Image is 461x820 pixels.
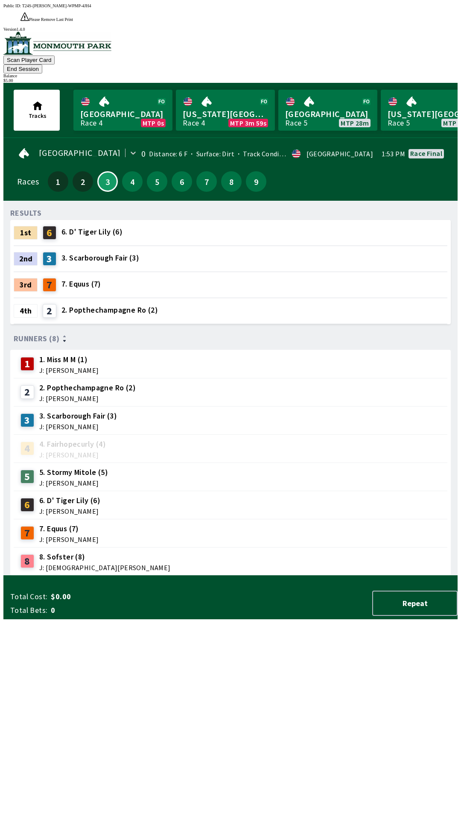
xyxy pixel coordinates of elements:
span: J: [PERSON_NAME] [39,395,136,402]
span: Runners (8) [14,335,59,342]
div: RESULTS [10,210,42,217]
div: Race 4 [183,120,205,126]
div: 6 [20,498,34,512]
button: End Session [3,64,42,73]
span: 7. Equus (7) [39,523,99,534]
button: 2 [73,171,93,192]
div: 7 [43,278,56,292]
button: 3 [97,171,118,192]
span: 2. Popthechampagne Ro (2) [39,382,136,393]
span: Distance: 6 F [149,149,187,158]
span: 1 [50,179,66,184]
span: 1. Miss M M (1) [39,354,99,365]
span: 5. Stormy Mitole (5) [39,467,108,478]
span: 8. Sofster (8) [39,551,171,562]
span: J: [PERSON_NAME] [39,480,108,486]
a: [GEOGRAPHIC_DATA]Race 4MTP 0s [73,90,172,131]
span: 7 [198,179,215,184]
div: 8 [20,554,34,568]
button: Tracks [14,90,60,131]
button: Repeat [372,591,458,616]
div: 3 [43,252,56,266]
span: Please Remove Last Print [29,17,73,22]
a: [GEOGRAPHIC_DATA]Race 5MTP 28m [278,90,377,131]
span: [US_STATE][GEOGRAPHIC_DATA] [183,108,268,120]
span: 5 [149,179,165,184]
div: 1st [14,226,38,240]
span: 6 [174,179,190,184]
span: 2. Popthechampagne Ro (2) [61,305,158,316]
span: MTP 28m [341,120,369,126]
span: 4 [124,179,140,184]
span: [GEOGRAPHIC_DATA] [80,108,166,120]
span: 3 [100,179,115,184]
div: Runners (8) [14,334,447,343]
div: 2nd [14,252,38,266]
div: Races [17,178,39,185]
div: 2 [20,385,34,399]
div: Race 5 [388,120,410,126]
span: J: [PERSON_NAME] [39,423,117,430]
span: Tracks [29,112,47,120]
span: 8 [223,179,239,184]
div: 3rd [14,278,38,292]
span: $0.00 [51,592,185,602]
button: Scan Player Card [3,56,55,64]
span: 6. D' Tiger Lily (6) [61,226,123,237]
span: Surface: Dirt [187,149,234,158]
span: 3. Scarborough Fair (3) [39,410,117,422]
span: 1:53 PM [382,150,405,157]
span: J: [DEMOGRAPHIC_DATA][PERSON_NAME] [39,564,171,571]
div: 0 [141,150,146,157]
div: 1 [20,357,34,371]
span: MTP 3m 59s [230,120,266,126]
div: 6 [43,226,56,240]
div: 3 [20,413,34,427]
div: 4 [20,442,34,455]
div: 5 [20,470,34,483]
span: T24S-[PERSON_NAME]-WPMP-4JH4 [22,3,91,8]
span: [GEOGRAPHIC_DATA] [39,149,121,156]
button: 9 [246,171,266,192]
div: 2 [43,304,56,318]
span: 0 [51,605,185,615]
span: J: [PERSON_NAME] [39,367,99,374]
span: 2 [75,179,91,184]
span: Total Bets: [10,605,47,615]
button: 7 [196,171,217,192]
span: [GEOGRAPHIC_DATA] [285,108,371,120]
div: [GEOGRAPHIC_DATA] [306,150,373,157]
a: [US_STATE][GEOGRAPHIC_DATA]Race 4MTP 3m 59s [176,90,275,131]
span: J: [PERSON_NAME] [39,451,106,458]
img: venue logo [3,32,111,55]
span: MTP 0s [143,120,164,126]
div: Race 5 [285,120,307,126]
div: 4th [14,304,38,318]
button: 8 [221,171,242,192]
div: Version 1.4.0 [3,27,458,32]
span: Repeat [380,598,450,608]
div: $ 5.00 [3,78,458,83]
div: Race final [410,150,442,157]
span: 9 [248,179,264,184]
span: 4. Fairhopecurly (4) [39,439,106,450]
button: 6 [172,171,192,192]
div: 7 [20,526,34,540]
span: 3. Scarborough Fair (3) [61,252,139,264]
button: 5 [147,171,167,192]
div: Public ID: [3,3,458,8]
span: J: [PERSON_NAME] [39,536,99,543]
div: Balance [3,73,458,78]
span: Track Condition: Firm [234,149,309,158]
button: 4 [122,171,143,192]
button: 1 [48,171,68,192]
span: Total Cost: [10,592,47,602]
span: 7. Equus (7) [61,278,101,290]
div: Race 4 [80,120,102,126]
span: 6. D' Tiger Lily (6) [39,495,100,506]
span: J: [PERSON_NAME] [39,508,100,515]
